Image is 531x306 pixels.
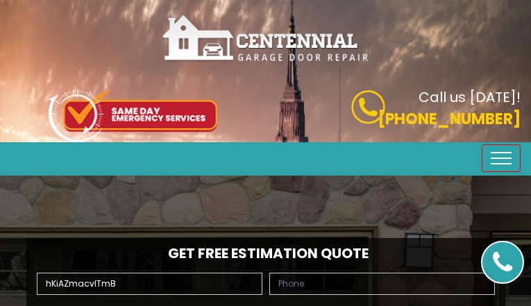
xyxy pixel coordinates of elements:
[49,89,217,142] img: icon-top.png
[162,14,370,63] img: Centennial.png
[276,90,521,130] a: Call us [DATE]! [PHONE_NUMBER]
[37,273,262,295] input: Name
[482,144,521,172] button: Toggle navigation
[33,245,498,262] h2: Get Free Estimation Quote
[276,108,521,130] p: [PHONE_NUMBER]
[419,87,521,107] b: Call us [DATE]!
[269,273,495,295] input: Phone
